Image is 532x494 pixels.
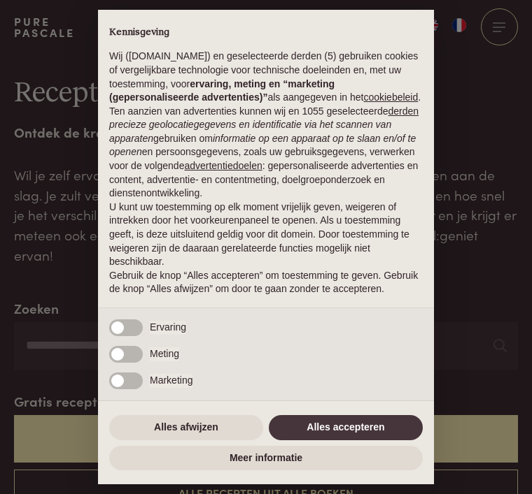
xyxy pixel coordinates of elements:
h2: Kennisgeving [109,27,423,39]
button: derden [388,105,419,119]
span: Ervaring [150,321,186,335]
button: Alles accepteren [269,415,423,440]
a: cookiebeleid [363,92,418,103]
p: Gebruik de knop “Alles accepteren” om toestemming te geven. Gebruik de knop “Alles afwijzen” om d... [109,269,423,296]
em: informatie op een apparaat op te slaan en/of te openen [109,133,416,158]
span: Marketing [150,374,192,388]
p: Wij ([DOMAIN_NAME]) en geselecteerde derden (5) gebruiken cookies of vergelijkbare technologie vo... [109,50,423,104]
p: Ten aanzien van advertenties kunnen wij en 1055 geselecteerde gebruiken om en persoonsgegevens, z... [109,105,423,201]
strong: ervaring, meting en “marketing (gepersonaliseerde advertenties)” [109,78,335,103]
span: Meting [150,347,179,361]
button: Alles afwijzen [109,415,263,440]
p: U kunt uw toestemming op elk moment vrijelijk geven, weigeren of intrekken door het voorkeurenpan... [109,201,423,269]
button: Meer informatie [109,446,423,471]
em: precieze geolocatiegegevens en identificatie via het scannen van apparaten [109,119,391,144]
button: advertentiedoelen [184,159,262,173]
